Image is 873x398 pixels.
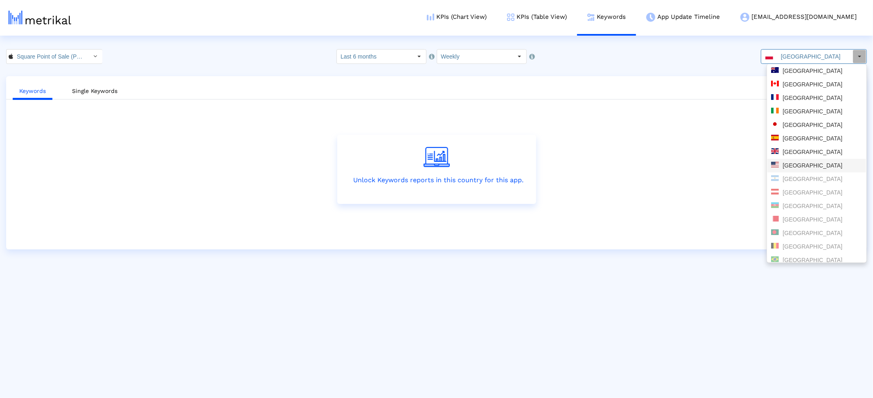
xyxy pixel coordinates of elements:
div: [GEOGRAPHIC_DATA] [771,148,862,156]
div: [GEOGRAPHIC_DATA] [771,135,862,142]
div: [GEOGRAPHIC_DATA] [771,162,862,170]
div: Select [512,50,526,63]
p: Unlock Keywords reports in this country for this app. [350,175,524,185]
div: [GEOGRAPHIC_DATA] [771,202,862,210]
div: [GEOGRAPHIC_DATA] [771,81,862,88]
a: Keywords [13,84,52,100]
img: app-update-menu-icon.png [646,13,655,22]
div: [GEOGRAPHIC_DATA] [771,229,862,237]
div: [GEOGRAPHIC_DATA] [771,67,862,75]
div: Select [853,50,866,63]
div: [GEOGRAPHIC_DATA] [771,108,862,115]
img: metrical-logo-light.png [9,11,71,25]
div: [GEOGRAPHIC_DATA] [771,216,862,224]
div: Select [412,50,426,63]
div: [GEOGRAPHIC_DATA] [771,121,862,129]
div: [GEOGRAPHIC_DATA] [771,243,862,251]
a: Single Keywords [65,84,124,99]
img: my-account-menu-icon.png [740,13,749,22]
img: keywords.png [587,14,595,21]
img: unlock-report [424,147,450,167]
img: kpi-chart-menu-icon.png [427,14,434,20]
div: [GEOGRAPHIC_DATA] [771,256,862,264]
div: [GEOGRAPHIC_DATA] [771,94,862,102]
div: Select [88,50,102,63]
div: [GEOGRAPHIC_DATA] [771,189,862,197]
div: [GEOGRAPHIC_DATA] [771,175,862,183]
img: kpi-table-menu-icon.png [507,14,514,21]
